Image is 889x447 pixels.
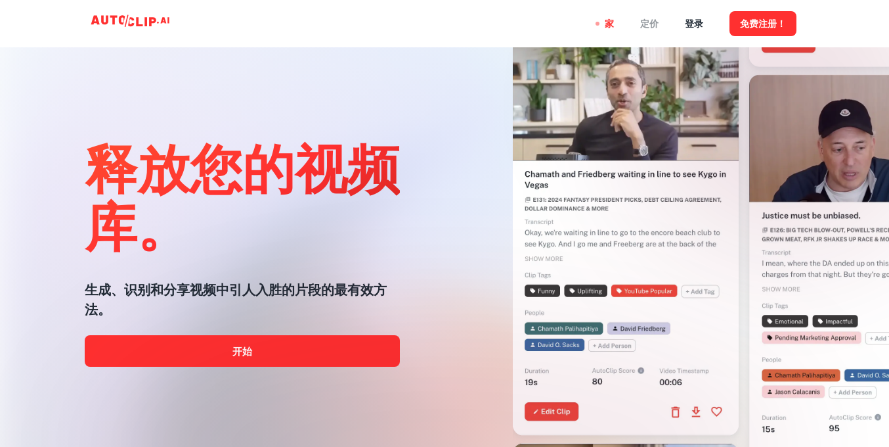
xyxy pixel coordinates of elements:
font: 释放您的视频库。 [85,135,400,256]
font: 定价 [640,19,659,30]
font: 免费注册！ [740,19,786,30]
font: 生成、识别和分享视频中引人入胜的片段的最有效方法。 [85,282,387,318]
button: 免费注册！ [729,11,796,35]
font: 家 [605,19,614,30]
font: 登录 [685,19,703,30]
a: 开始 [85,335,400,367]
